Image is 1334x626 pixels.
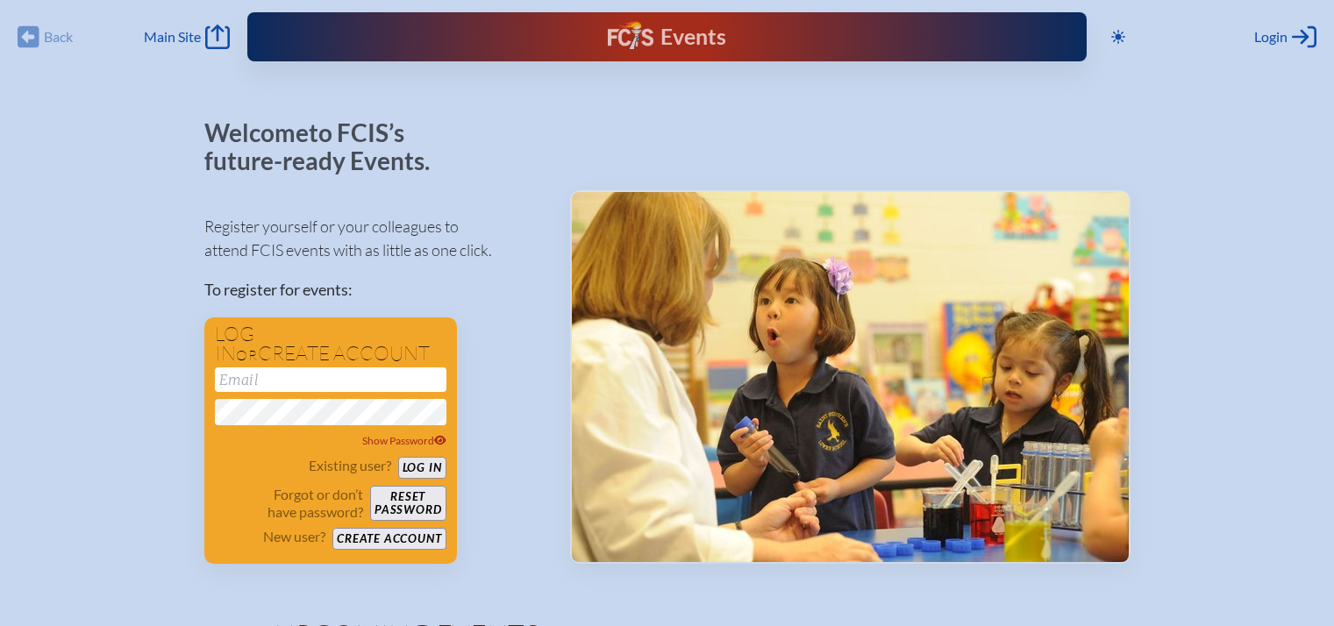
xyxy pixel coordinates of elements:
[204,278,542,302] p: To register for events:
[204,119,450,174] p: Welcome to FCIS’s future-ready Events.
[263,528,325,545] p: New user?
[485,21,848,53] div: FCIS Events — Future ready
[215,324,446,364] h1: Log in create account
[1254,28,1288,46] span: Login
[144,25,230,49] a: Main Site
[309,457,391,474] p: Existing user?
[572,192,1129,562] img: Events
[332,528,446,550] button: Create account
[398,457,446,479] button: Log in
[144,28,201,46] span: Main Site
[236,346,258,364] span: or
[370,486,446,521] button: Resetpassword
[215,486,364,521] p: Forgot or don’t have password?
[215,367,446,392] input: Email
[362,434,446,447] span: Show Password
[204,215,542,262] p: Register yourself or your colleagues to attend FCIS events with as little as one click.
